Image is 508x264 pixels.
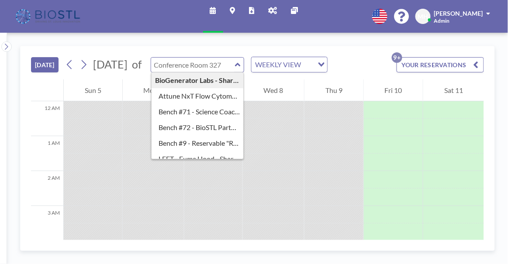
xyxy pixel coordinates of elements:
[31,171,63,206] div: 2 AM
[64,79,122,101] div: Sun 5
[152,72,244,88] div: BioGenerator Labs - Shared Lab 208
[152,120,244,135] div: Bench #72 - BioSTL Partnerships & Apprenticeships Bench
[364,79,423,101] div: Fri 10
[31,206,63,241] div: 3 AM
[123,79,184,101] div: Mon 6
[152,135,244,151] div: Bench #9 - Reservable "RoomZilla" Bench
[252,57,327,72] div: Search for option
[93,58,128,71] span: [DATE]
[31,136,63,171] div: 1 AM
[304,79,363,101] div: Thu 9
[31,101,63,136] div: 12 AM
[151,58,235,72] input: Conference Room 327
[253,59,303,70] span: WEEKLY VIEW
[423,79,484,101] div: Sat 11
[152,104,244,120] div: Bench #71 - Science Coach - BioSTL Bench
[304,59,313,70] input: Search for option
[434,10,483,17] span: [PERSON_NAME]
[152,88,244,104] div: Attune NxT Flow Cytometer - Bench #25
[132,58,142,71] span: of
[152,151,244,167] div: LEFT - Fume Hood - Shared
[14,8,83,25] img: organization-logo
[31,57,59,72] button: [DATE]
[434,17,450,24] span: Admin
[397,57,484,72] button: YOUR RESERVATIONS9+
[392,52,402,63] p: 9+
[243,79,304,101] div: Wed 8
[418,13,429,21] span: MH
